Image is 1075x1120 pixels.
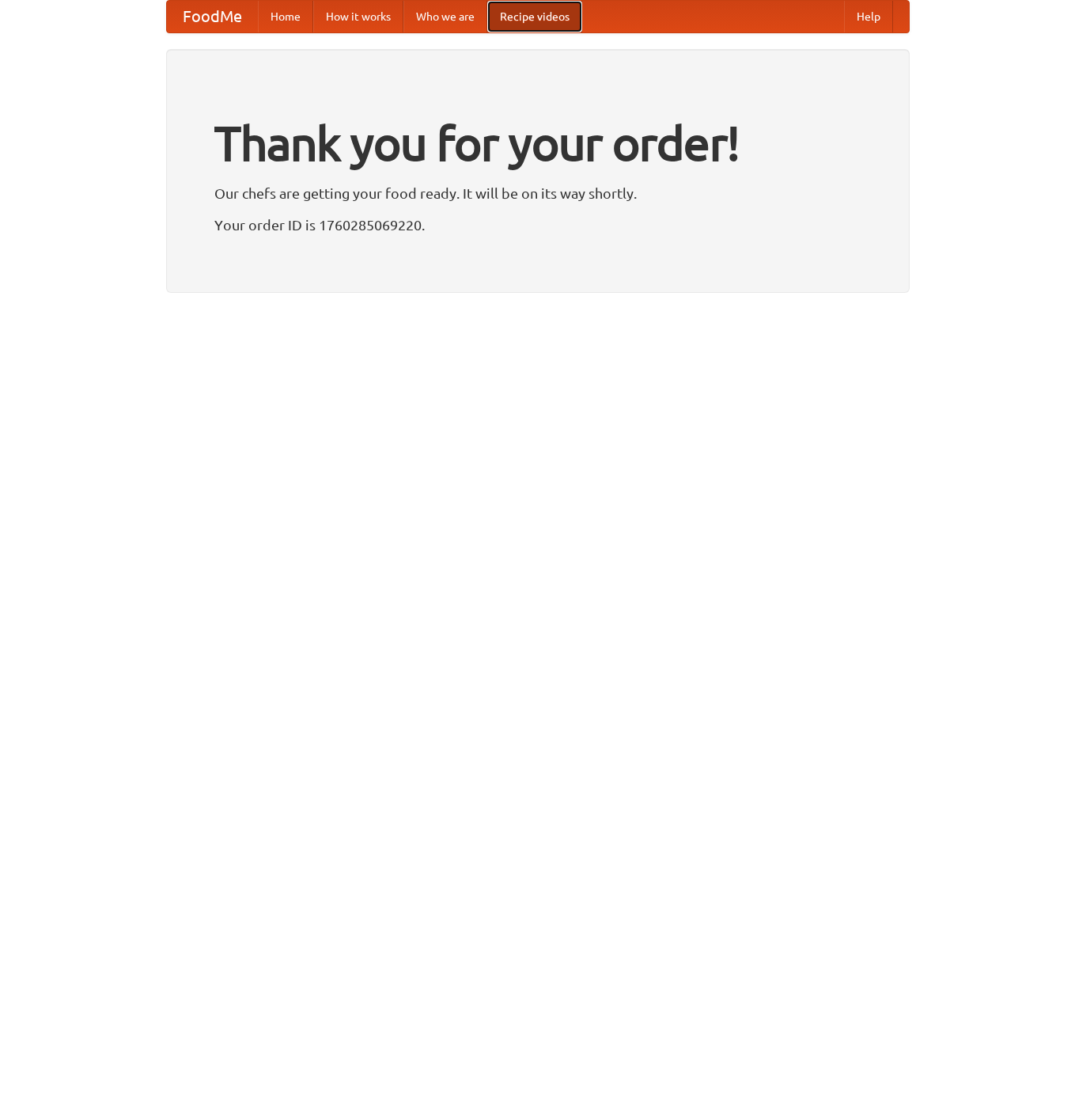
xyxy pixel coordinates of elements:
[214,105,861,181] h1: Thank you for your order!
[258,1,313,32] a: Home
[214,213,861,237] p: Your order ID is 1760285069220.
[403,1,487,32] a: Who we are
[313,1,403,32] a: How it works
[167,1,258,32] a: FoodMe
[844,1,893,32] a: Help
[487,1,582,32] a: Recipe videos
[214,181,861,205] p: Our chefs are getting your food ready. It will be on its way shortly.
